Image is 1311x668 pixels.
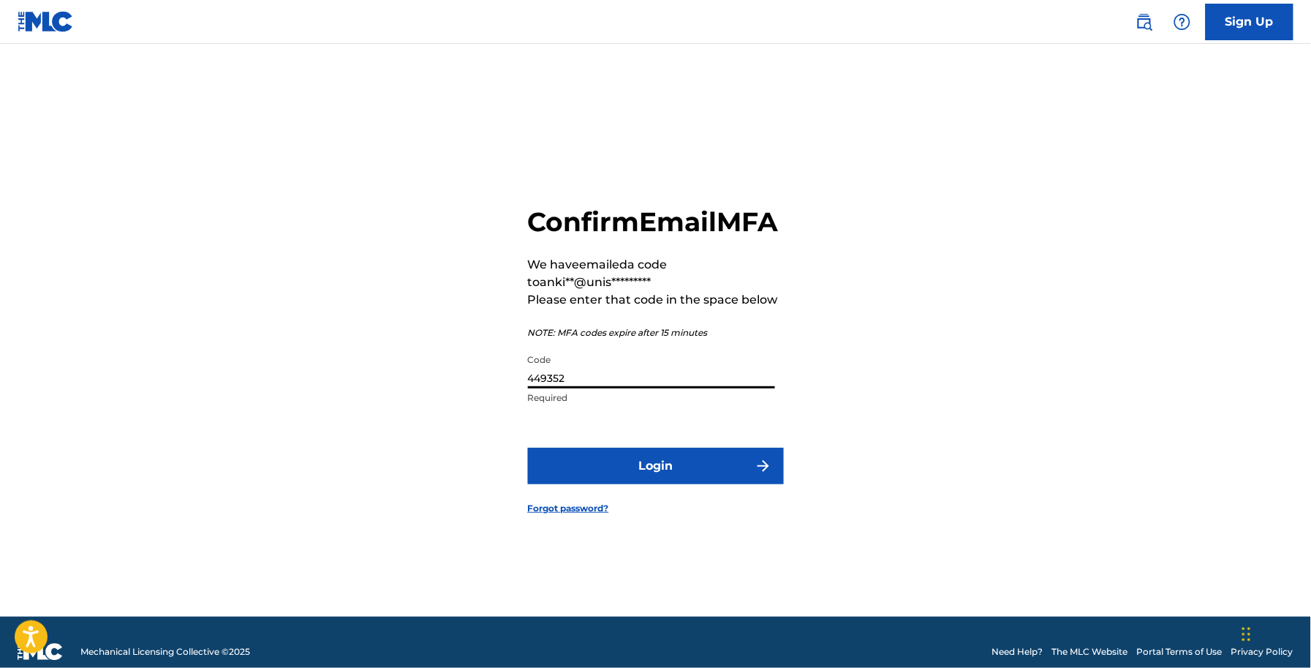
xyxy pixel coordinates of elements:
[1174,13,1191,31] img: help
[1136,13,1153,31] img: search
[528,291,784,309] p: Please enter that code in the space below
[528,326,784,339] p: NOTE: MFA codes expire after 15 minutes
[1130,7,1159,37] a: Public Search
[1231,645,1293,658] a: Privacy Policy
[528,502,609,515] a: Forgot password?
[1137,645,1223,658] a: Portal Terms of Use
[18,643,63,661] img: logo
[528,206,784,239] h2: Confirm Email MFA
[1242,612,1251,656] div: Drag
[1238,598,1311,668] iframe: Chat Widget
[528,391,775,405] p: Required
[992,645,1043,658] a: Need Help?
[18,11,74,32] img: MLC Logo
[1168,7,1197,37] div: Help
[1206,4,1293,40] a: Sign Up
[755,457,772,475] img: f7272a7cc735f4ea7f67.svg
[1052,645,1128,658] a: The MLC Website
[80,645,250,658] span: Mechanical Licensing Collective © 2025
[528,448,784,484] button: Login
